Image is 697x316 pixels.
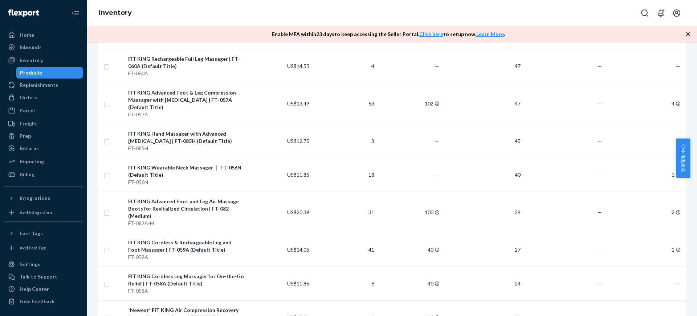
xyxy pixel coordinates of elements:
[676,280,680,287] span: —
[312,233,377,267] td: 41
[4,228,83,239] button: Fast Tags
[605,83,686,124] td: 4
[4,92,83,103] a: Orders
[287,172,309,178] span: US$11.85
[4,283,83,295] a: Help Center
[99,9,132,17] a: Inventory
[442,192,523,233] td: 29
[287,100,309,107] span: US$13.49
[20,120,37,127] div: Freight
[20,158,44,165] div: Reporting
[377,83,442,124] td: 102
[272,31,505,38] p: Enable MFA within 23 days to keep accessing the Seller Portal. to setup now. .
[287,280,309,287] span: US$11.85
[128,220,244,227] div: FT-082A-M
[435,172,439,178] span: —
[287,138,309,144] span: US$12.75
[128,287,244,295] div: FT-058A
[93,3,138,24] ol: breadcrumbs
[128,145,244,152] div: FT-085H
[476,31,504,37] a: Learn More
[20,81,58,89] div: Replenishments
[20,44,42,51] div: Inbounds
[637,6,652,20] button: Open Search Box
[20,209,52,216] div: Add Integration
[128,164,244,179] div: FIT KING Wearable Neck Massager ｜ FT-056N (Default Title)
[653,6,668,20] button: Open notifications
[4,169,83,180] a: Billing
[4,207,83,219] a: Add Integration
[312,158,377,192] td: 18
[128,253,244,261] div: FT-059A
[442,233,523,267] td: 27
[312,192,377,233] td: 31
[20,171,34,178] div: Billing
[20,94,37,101] div: Orders
[442,267,523,300] td: 24
[4,118,83,129] a: Freight
[598,172,602,178] span: —
[128,198,244,220] div: FIT KING Advanced Foot and Leg Air Massage Boots for Revitalized Circulation | FT-082 (Medium)
[377,233,442,267] td: 40
[20,195,50,202] div: Integrations
[377,267,442,300] td: 40
[128,273,244,287] div: FIT KING Cordless Leg Massager for On-the-Go Relief | FT-058A (Default Title)
[312,49,377,83] td: 4
[128,70,244,77] div: FT-060A
[605,233,686,267] td: 1
[4,259,83,270] a: Settings
[312,83,377,124] td: 53
[676,139,690,178] button: 卖家帮助中心
[128,89,244,111] div: FIT KING Advanced Foot & Leg Compression Massager with [MEDICAL_DATA] | FT-057A (Default Title)
[20,273,57,280] div: Talk to Support
[4,143,83,154] a: Returns
[442,49,523,83] td: 47
[4,41,83,53] a: Inbounds
[605,192,686,233] td: 2
[669,6,684,20] button: Open account menu
[287,247,309,253] span: US$14.05
[377,192,442,233] td: 100
[598,247,602,253] span: —
[8,9,39,17] img: Flexport logo
[676,138,680,144] span: —
[4,105,83,116] a: Parcel
[20,261,40,268] div: Settings
[128,55,244,70] div: FIT KING Rechargeable Full Leg Massager | FT-060A (Default Title)
[20,285,49,293] div: Help Center
[598,209,602,215] span: —
[20,298,55,305] div: Give Feedback
[4,296,83,307] button: Give Feedback
[4,271,83,283] a: Talk to Support
[16,67,83,79] a: Products
[20,132,31,140] div: Prep
[20,145,39,152] div: Returns
[442,158,523,192] td: 40
[435,138,439,144] span: —
[4,79,83,91] a: Replenishments
[4,29,83,41] a: Home
[128,111,244,118] div: FT-057A
[128,239,244,253] div: FIT KING Cordless & Rechargeable Leg and Foot Massager | FT-059A (Default Title)
[287,209,309,215] span: US$20.39
[598,280,602,287] span: —
[20,31,34,39] div: Home
[4,55,83,66] a: Inventory
[4,242,83,254] a: Add Fast Tag
[312,267,377,300] td: 6
[20,245,46,251] div: Add Fast Tag
[20,107,35,114] div: Parcel
[4,156,83,167] a: Reporting
[435,63,439,69] span: —
[20,57,43,64] div: Inventory
[68,6,83,20] button: Close Navigation
[676,63,680,69] span: —
[287,63,309,69] span: US$14.55
[442,83,523,124] td: 47
[312,124,377,158] td: 3
[128,179,244,186] div: FT-056N
[20,230,43,237] div: Fast Tags
[598,138,602,144] span: —
[605,158,686,192] td: 1
[598,63,602,69] span: —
